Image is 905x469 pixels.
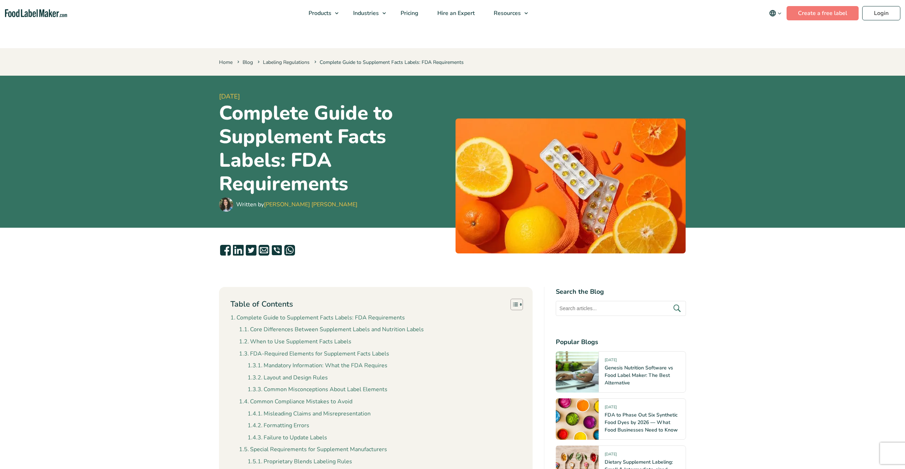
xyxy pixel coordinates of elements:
[605,452,617,460] span: [DATE]
[556,287,686,297] h4: Search the Blog
[264,201,357,208] a: [PERSON_NAME] [PERSON_NAME]
[248,373,328,383] a: Layout and Design Rules
[306,9,332,17] span: Products
[605,412,678,433] a: FDA to Phase Out Six Synthetic Food Dyes by 2026 — What Food Businesses Need to Know
[787,6,859,20] a: Create a free label
[239,445,387,454] a: Special Requirements for Supplement Manufacturers
[239,325,424,334] a: Core Differences Between Supplement Labels and Nutrition Labels
[605,357,617,365] span: [DATE]
[248,385,387,394] a: Common Misconceptions About Label Elements
[236,200,357,209] div: Written by
[219,197,233,212] img: Maria Abi Hanna - Food Label Maker
[243,59,253,66] a: Blog
[239,397,352,407] a: Common Compliance Mistakes to Avoid
[239,349,389,359] a: FDA-Required Elements for Supplement Facts Labels
[219,101,450,196] h1: Complete Guide to Supplement Facts Labels: FDA Requirements
[556,337,686,347] h4: Popular Blogs
[248,361,387,370] a: Mandatory Information: What the FDA Requires
[230,313,405,323] a: Complete Guide to Supplement Facts Labels: FDA Requirements
[556,301,686,316] input: Search articles...
[505,298,521,311] a: Toggle Table of Content
[239,337,351,347] a: When to Use Supplement Facts Labels
[248,457,352,467] a: Proprietary Blends Labeling Rules
[248,421,309,430] a: Formatting Errors
[219,92,450,101] span: [DATE]
[351,9,380,17] span: Industries
[313,59,464,66] span: Complete Guide to Supplement Facts Labels: FDA Requirements
[263,59,310,66] a: Labeling Regulations
[248,433,327,443] a: Failure to Update Labels
[248,409,371,419] a: Misleading Claims and Misrepresentation
[398,9,419,17] span: Pricing
[492,9,522,17] span: Resources
[219,59,233,66] a: Home
[605,404,617,413] span: [DATE]
[230,299,293,310] p: Table of Contents
[862,6,900,20] a: Login
[605,364,673,386] a: Genesis Nutrition Software vs Food Label Maker: The Best Alternative
[435,9,476,17] span: Hire an Expert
